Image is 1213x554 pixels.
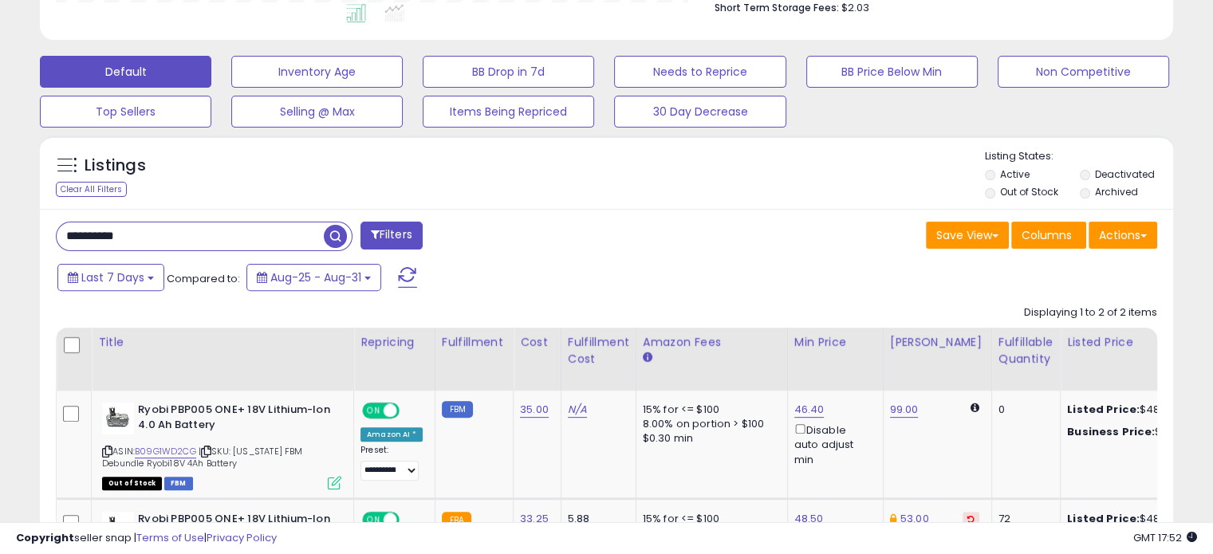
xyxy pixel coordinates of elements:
[40,96,211,128] button: Top Sellers
[794,402,825,418] a: 46.40
[643,431,775,446] div: $0.30 min
[715,1,839,14] b: Short Term Storage Fees:
[423,56,594,88] button: BB Drop in 7d
[568,402,587,418] a: N/A
[98,334,347,351] div: Title
[231,96,403,128] button: Selling @ Max
[102,403,341,488] div: ASIN:
[1067,402,1140,417] b: Listed Price:
[806,56,978,88] button: BB Price Below Min
[360,334,428,351] div: Repricing
[102,403,134,434] img: 31O-m-md-PL._SL40_.jpg
[1067,334,1205,351] div: Listed Price
[926,222,1009,249] button: Save View
[270,269,361,285] span: Aug-25 - Aug-31
[998,334,1053,367] div: Fulfillable Quantity
[136,530,204,545] a: Terms of Use
[85,155,146,177] h5: Listings
[1067,403,1199,417] div: $48.52
[16,531,277,546] div: seller snap | |
[1011,222,1086,249] button: Columns
[520,334,554,351] div: Cost
[56,182,127,197] div: Clear All Filters
[794,421,871,467] div: Disable auto adjust min
[1000,185,1058,198] label: Out of Stock
[643,351,652,365] small: Amazon Fees.
[998,56,1169,88] button: Non Competitive
[102,445,302,469] span: | SKU: [US_STATE] FBM Debundle Ryobi18V 4Ah Battery
[1133,530,1197,545] span: 2025-09-8 17:52 GMT
[364,404,384,418] span: ON
[568,334,629,367] div: Fulfillment Cost
[57,264,164,291] button: Last 7 Days
[520,402,549,418] a: 35.00
[1089,222,1157,249] button: Actions
[16,530,74,545] strong: Copyright
[1094,167,1154,181] label: Deactivated
[423,96,594,128] button: Items Being Repriced
[167,271,240,286] span: Compared to:
[40,56,211,88] button: Default
[442,401,473,418] small: FBM
[360,427,423,442] div: Amazon AI *
[1024,305,1157,320] div: Displaying 1 to 2 of 2 items
[231,56,403,88] button: Inventory Age
[794,334,876,351] div: Min Price
[890,334,985,351] div: [PERSON_NAME]
[998,403,1048,417] div: 0
[1067,425,1199,439] div: $52
[246,264,381,291] button: Aug-25 - Aug-31
[1022,227,1072,243] span: Columns
[1067,424,1155,439] b: Business Price:
[442,334,506,351] div: Fulfillment
[102,477,162,490] span: All listings that are currently out of stock and unavailable for purchase on Amazon
[643,403,775,417] div: 15% for <= $100
[643,417,775,431] div: 8.00% on portion > $100
[643,334,781,351] div: Amazon Fees
[890,402,919,418] a: 99.00
[1094,185,1137,198] label: Archived
[397,404,423,418] span: OFF
[985,149,1173,164] p: Listing States:
[360,445,423,481] div: Preset:
[1000,167,1030,181] label: Active
[614,96,786,128] button: 30 Day Decrease
[138,403,332,436] b: Ryobi PBP005 ONE+ 18V Lithium-Ion 4.0 Ah Battery
[614,56,786,88] button: Needs to Reprice
[164,477,193,490] span: FBM
[135,445,196,458] a: B09G1WD2CG
[207,530,277,545] a: Privacy Policy
[360,222,423,249] button: Filters
[81,269,144,285] span: Last 7 Days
